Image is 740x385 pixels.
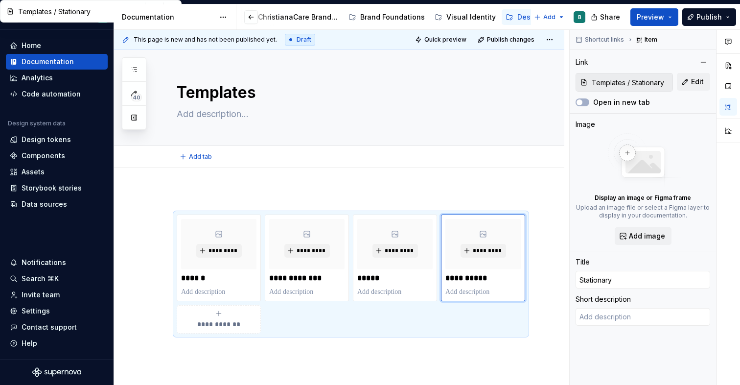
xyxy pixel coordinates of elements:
a: Components [6,148,108,164]
a: Data sources [6,196,108,212]
p: Upload an image file or select a Figma layer to display in your documentation. [576,204,710,219]
span: Add tab [189,153,212,161]
button: Preview [630,8,678,26]
span: Add [543,13,555,21]
button: Search ⌘K [6,271,108,287]
div: Help [22,338,37,348]
button: Add [531,10,568,24]
p: Display an image or Figma frame [595,194,691,202]
span: Quick preview [424,36,466,44]
span: 40 [131,94,142,101]
div: ChristianaCare Brand Center [258,12,339,22]
a: Storybook stories [6,180,108,196]
div: Documentation [122,12,214,22]
a: ChristianaCare Brand Center [242,9,343,25]
a: Assets [6,164,108,180]
a: Design tokens [6,132,108,147]
span: Add image [629,231,665,241]
span: Preview [637,12,664,22]
div: Documentation [22,57,74,67]
button: Quick preview [412,33,471,47]
div: Image [576,120,595,129]
div: Design Center [517,12,566,22]
div: Visual Identity [446,12,496,22]
div: Settings [22,306,50,316]
div: Home [22,41,41,50]
div: Assets [22,167,45,177]
span: Share [600,12,620,22]
a: Home [6,38,108,53]
div: Link [576,57,588,67]
div: B [578,13,581,21]
a: Design Center [502,9,570,25]
button: Add tab [177,150,216,164]
div: Title [576,257,590,267]
button: Publish changes [475,33,539,47]
div: Invite team [22,290,60,300]
div: Page tree [242,7,529,27]
div: Notifications [22,258,66,267]
span: Shortcut links [585,36,624,44]
div: Design tokens [22,135,71,144]
span: Publish [696,12,722,22]
svg: Supernova Logo [32,367,81,377]
button: Share [586,8,626,26]
div: Components [22,151,65,161]
div: Short description [576,294,631,304]
span: Draft [297,36,311,44]
button: Edit [677,73,710,91]
div: Design system data [8,120,66,127]
div: Code automation [22,89,81,99]
div: Contact support [22,322,77,332]
a: Documentation [6,54,108,70]
a: Analytics [6,70,108,86]
button: Help [6,336,108,351]
button: Notifications [6,255,108,270]
div: Brand Foundations [360,12,425,22]
a: Visual Identity [431,9,500,25]
a: Invite team [6,287,108,303]
a: Settings [6,303,108,319]
button: Publish [682,8,736,26]
span: Edit [691,77,704,87]
button: Add image [615,227,671,245]
div: Analytics [22,73,53,83]
textarea: Templates [175,81,523,104]
button: Contact support [6,319,108,335]
a: Brand Foundations [345,9,429,25]
input: Add title [576,271,710,289]
div: Data sources [22,199,67,209]
span: Publish changes [487,36,534,44]
span: This page is new and has not been published yet. [134,36,277,44]
div: Search ⌘K [22,274,59,284]
a: Code automation [6,86,108,102]
div: Storybook stories [22,183,82,193]
label: Open in new tab [593,97,650,107]
button: Shortcut links [573,33,628,47]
